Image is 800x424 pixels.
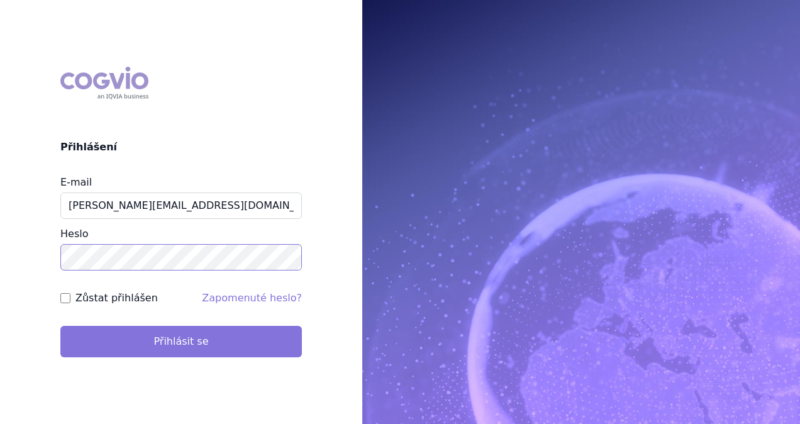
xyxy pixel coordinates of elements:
[202,292,302,304] a: Zapomenuté heslo?
[60,228,88,240] label: Heslo
[60,326,302,357] button: Přihlásit se
[75,291,158,306] label: Zůstat přihlášen
[60,140,302,155] h2: Přihlášení
[60,67,148,99] div: COGVIO
[60,176,92,188] label: E-mail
